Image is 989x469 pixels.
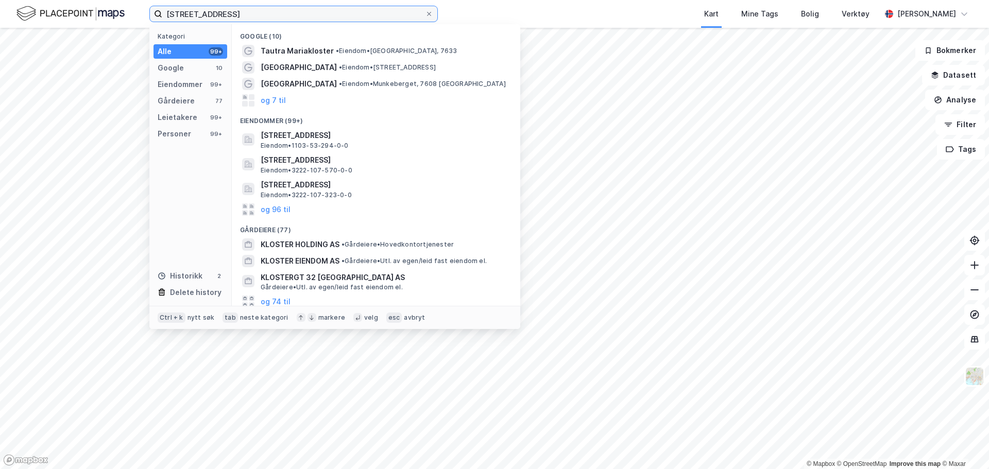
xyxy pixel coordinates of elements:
[261,203,291,216] button: og 96 til
[158,32,227,40] div: Kategori
[209,80,223,89] div: 99+
[342,257,487,265] span: Gårdeiere • Utl. av egen/leid fast eiendom el.
[339,80,506,88] span: Eiendom • Munkeberget, 7608 [GEOGRAPHIC_DATA]
[158,312,185,323] div: Ctrl + k
[261,255,339,267] span: KLOSTER EIENDOM AS
[965,367,984,386] img: Z
[318,314,345,322] div: markere
[404,314,425,322] div: avbryt
[215,272,223,280] div: 2
[339,80,342,88] span: •
[232,109,520,127] div: Eiendommer (99+)
[158,95,195,107] div: Gårdeiere
[158,128,191,140] div: Personer
[261,271,508,284] span: KLOSTERGT 32 [GEOGRAPHIC_DATA] AS
[336,47,339,55] span: •
[937,420,989,469] iframe: Chat Widget
[209,113,223,121] div: 99+
[915,40,985,61] button: Bokmerker
[741,8,778,20] div: Mine Tags
[240,314,288,322] div: neste kategori
[386,312,402,323] div: esc
[807,460,835,467] a: Mapbox
[16,5,125,23] img: logo.f888ab2527a4732fd821a326f86c7f29.svg
[890,460,941,467] a: Improve this map
[261,78,337,90] span: [GEOGRAPHIC_DATA]
[261,179,508,191] span: [STREET_ADDRESS]
[897,8,956,20] div: [PERSON_NAME]
[232,218,520,236] div: Gårdeiere (77)
[215,64,223,72] div: 10
[801,8,819,20] div: Bolig
[837,460,887,467] a: OpenStreetMap
[364,314,378,322] div: velg
[158,78,202,91] div: Eiendommer
[922,65,985,85] button: Datasett
[158,62,184,74] div: Google
[209,47,223,56] div: 99+
[342,240,345,248] span: •
[158,45,172,58] div: Alle
[215,97,223,105] div: 77
[261,238,339,251] span: KLOSTER HOLDING AS
[162,6,425,22] input: Søk på adresse, matrikkel, gårdeiere, leietakere eller personer
[3,454,48,466] a: Mapbox homepage
[232,24,520,43] div: Google (10)
[187,314,215,322] div: nytt søk
[937,139,985,160] button: Tags
[158,111,197,124] div: Leietakere
[261,45,334,57] span: Tautra Mariakloster
[842,8,869,20] div: Verktøy
[342,257,345,265] span: •
[261,154,508,166] span: [STREET_ADDRESS]
[261,94,286,107] button: og 7 til
[339,63,436,72] span: Eiendom • [STREET_ADDRESS]
[170,286,221,299] div: Delete history
[261,142,349,150] span: Eiendom • 1103-53-294-0-0
[339,63,342,71] span: •
[261,296,291,308] button: og 74 til
[223,312,238,323] div: tab
[261,129,508,142] span: [STREET_ADDRESS]
[209,130,223,138] div: 99+
[261,61,337,74] span: [GEOGRAPHIC_DATA]
[261,191,352,199] span: Eiendom • 3222-107-323-0-0
[342,240,454,249] span: Gårdeiere • Hovedkontortjenester
[336,47,457,55] span: Eiendom • [GEOGRAPHIC_DATA], 7633
[261,283,403,291] span: Gårdeiere • Utl. av egen/leid fast eiendom el.
[704,8,719,20] div: Kart
[925,90,985,110] button: Analyse
[261,166,352,175] span: Eiendom • 3222-107-570-0-0
[935,114,985,135] button: Filter
[158,270,202,282] div: Historikk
